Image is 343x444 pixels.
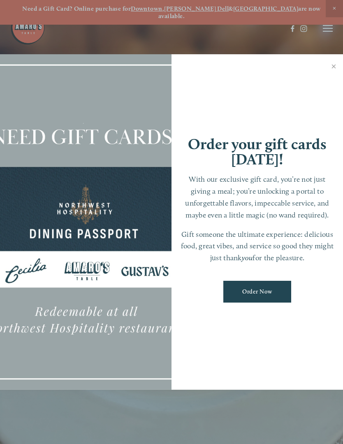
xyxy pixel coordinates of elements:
[180,136,335,167] h1: Order your gift cards [DATE]!
[180,229,335,264] p: Gift someone the ultimate experience: delicious food, great vibes, and service so good they might...
[223,281,292,303] a: Order Now
[180,173,335,221] p: With our exclusive gift card, you’re not just giving a meal; you’re unlocking a portal to unforge...
[326,55,342,79] a: Close
[242,253,253,262] em: you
